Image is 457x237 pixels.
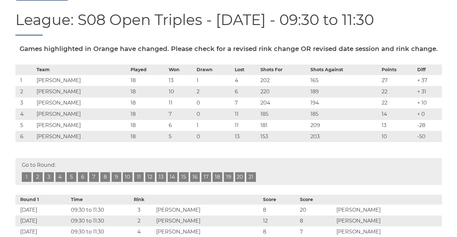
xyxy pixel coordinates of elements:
[155,205,261,216] td: [PERSON_NAME]
[309,108,380,120] td: 185
[195,131,233,142] td: 0
[298,216,335,226] td: 8
[233,86,258,97] td: 6
[35,64,129,75] th: Team
[246,172,256,182] a: 21
[15,86,35,97] td: 2
[15,108,35,120] td: 4
[416,131,442,142] td: -50
[233,97,258,108] td: 7
[15,158,442,185] div: Go to Round:
[259,86,309,97] td: 220
[35,131,129,142] td: [PERSON_NAME]
[259,75,309,86] td: 202
[35,97,129,108] td: [PERSON_NAME]
[213,172,222,182] a: 18
[309,120,380,131] td: 209
[179,172,189,182] a: 15
[129,120,167,131] td: 18
[259,131,309,142] td: 153
[233,120,258,131] td: 11
[123,216,155,226] td: 2
[195,86,233,97] td: 2
[416,97,442,108] td: + 10
[129,97,167,108] td: 18
[167,131,195,142] td: 5
[168,172,177,182] a: 14
[259,64,309,75] th: Shots For
[195,108,233,120] td: 0
[335,216,442,226] td: [PERSON_NAME]
[123,172,132,182] a: 10
[416,86,442,97] td: + 31
[44,172,54,182] a: 3
[190,172,200,182] a: 16
[416,75,442,86] td: + 37
[15,195,70,205] th: Round 1
[233,108,258,120] td: 11
[233,64,258,75] th: Lost
[129,64,167,75] th: Played
[195,120,233,131] td: 1
[69,195,123,205] th: Time
[167,86,195,97] td: 10
[233,75,258,86] td: 4
[89,172,99,182] a: 7
[309,97,380,108] td: 194
[380,120,416,131] td: 13
[129,131,167,142] td: 18
[298,195,335,205] th: Score
[15,97,35,108] td: 3
[129,75,167,86] td: 18
[259,120,309,131] td: 181
[78,172,88,182] a: 6
[157,172,166,182] a: 13
[22,172,31,182] a: 1
[309,86,380,97] td: 189
[123,195,155,205] th: Rink
[259,108,309,120] td: 185
[298,205,335,216] td: 20
[380,97,416,108] td: 22
[380,131,416,142] td: 10
[67,172,76,182] a: 5
[233,131,258,142] td: 13
[145,172,155,182] a: 12
[380,86,416,97] td: 22
[69,216,123,226] td: 09:30 to 11:30
[129,86,167,97] td: 18
[195,75,233,86] td: 1
[195,64,233,75] th: Drawn
[416,108,442,120] td: + 0
[224,172,233,182] a: 19
[380,75,416,86] td: 27
[261,195,298,205] th: Score
[195,97,233,108] td: 0
[35,75,129,86] td: [PERSON_NAME]
[15,216,70,226] td: [DATE]
[55,172,65,182] a: 4
[123,205,155,216] td: 3
[15,12,442,36] h1: League: S08 Open Triples - [DATE] - 09:30 to 11:30
[380,108,416,120] td: 14
[235,172,245,182] a: 20
[167,97,195,108] td: 11
[129,108,167,120] td: 18
[100,172,110,182] a: 8
[15,131,35,142] td: 6
[15,45,442,52] h5: Games highlighted in Orange have changed. Please check for a revised rink change OR revised date ...
[416,64,442,75] th: Diff
[416,120,442,131] td: -28
[167,108,195,120] td: 7
[69,205,123,216] td: 09:30 to 11:30
[15,75,35,86] td: 1
[380,64,416,75] th: Points
[309,75,380,86] td: 165
[259,97,309,108] td: 204
[201,172,211,182] a: 17
[261,205,298,216] td: 8
[35,86,129,97] td: [PERSON_NAME]
[261,216,298,226] td: 12
[15,120,35,131] td: 5
[35,108,129,120] td: [PERSON_NAME]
